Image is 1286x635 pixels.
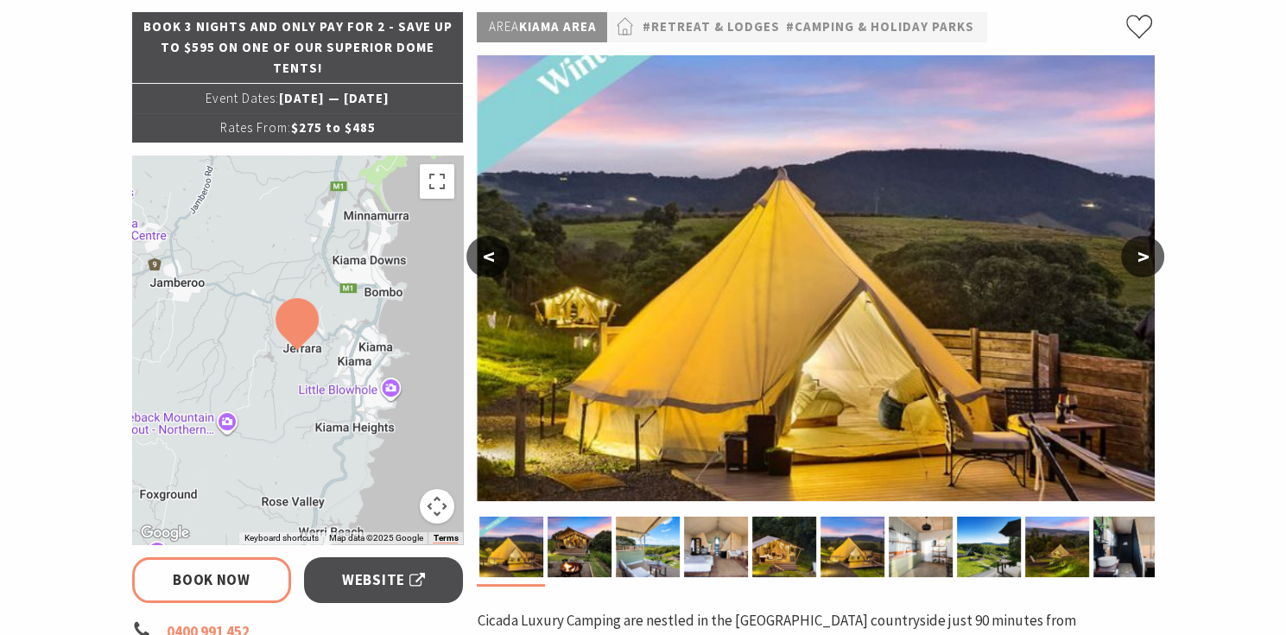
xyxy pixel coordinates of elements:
[1025,517,1089,577] img: Green Grocer Bell Tent
[684,517,748,577] img: Black Prince Safari Tent
[642,16,779,38] a: #Retreat & Lodges
[433,533,458,543] a: Terms (opens in new tab)
[342,568,425,592] span: Website
[1093,517,1157,577] img: Black Prince Safari Tent Bathroom
[957,517,1021,577] img: Green Grocer Bell Tent deck with view
[244,532,318,544] button: Keyboard shortcuts
[136,522,193,544] img: Google
[136,522,193,544] a: Click to see this area on Google Maps
[752,517,816,577] img: Golden Emperor Safari Tent
[548,517,611,577] img: Black Prince Safari Tent
[477,12,607,42] p: Kiama Area
[616,517,680,577] img: Black Prince deck with outdoor kitchen and view
[132,84,464,113] p: [DATE] — [DATE]
[889,517,953,577] img: Cicada Bell Tent communal kitchen
[466,236,510,277] button: <
[206,90,279,106] span: Event Dates:
[820,517,884,577] img: Blue Moon Bell Tent
[132,557,292,603] a: Book Now
[132,12,464,83] p: Book 3 nights and only pay for 2 - save up to $595 on one of our superior dome tents!
[304,557,464,603] a: Website
[132,113,464,143] p: $275 to $485
[420,164,454,199] button: Toggle fullscreen view
[219,119,290,136] span: Rates From:
[1121,236,1164,277] button: >
[420,489,454,524] button: Map camera controls
[488,18,518,35] span: Area
[785,16,973,38] a: #Camping & Holiday Parks
[328,533,422,543] span: Map data ©2025 Google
